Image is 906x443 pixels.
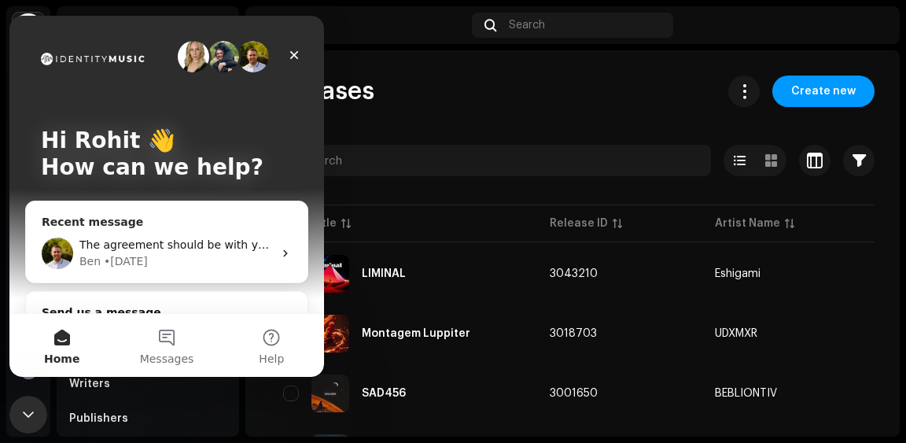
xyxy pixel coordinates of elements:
span: BEBLIONTIV [715,388,855,399]
div: Send us a message [16,275,299,335]
iframe: Intercom live chat [9,16,324,377]
re-m-nav-item: Publishers [63,403,233,434]
div: Title [311,216,337,231]
span: Help [249,338,274,349]
div: Publishers [69,412,128,425]
div: Writers [69,378,110,390]
div: Profile image for BenThe agreement should be with you in [EMAIL_ADDRESS][DOMAIN_NAME], do you see... [17,209,298,267]
img: Profile image for Ben [32,222,64,253]
span: 3043210 [550,268,598,279]
span: Create new [791,76,856,107]
button: Create new [772,76,875,107]
input: Search [271,145,711,176]
div: UDXMXR [715,328,757,339]
img: 7d08cce2-29f0-45a2-819d-bc81ef62e74d [311,315,349,353]
div: BEBLIONTIV [715,388,777,399]
img: logo [31,37,137,49]
img: 0f74c21f-6d1c-4dbc-9196-dbddad53419e [13,13,44,44]
iframe: Intercom live chat [9,396,47,434]
span: Home [35,338,70,349]
re-m-nav-item: Writers [63,368,233,400]
div: Recent message [32,198,282,215]
div: Send us a message [32,289,263,305]
div: Montagem Luppiter [362,328,470,339]
span: UDXMXR [715,328,855,339]
span: The agreement should be with you in [EMAIL_ADDRESS][DOMAIN_NAME], do you see it here? [70,223,584,235]
div: SAD456 [362,388,406,399]
span: Messages [131,338,185,349]
div: Catalog [264,19,466,31]
div: Artist Name [715,216,780,231]
div: Ben [70,238,91,254]
img: 352b7ab3-9c02-4c1a-b183-efb4c443ac6b [856,13,881,38]
div: Eshigami [715,268,761,279]
img: 6fa8e335-c52b-4d17-91fb-ab2fe9c3618c [311,255,349,293]
img: Profile image for Jessica [168,25,200,57]
div: Recent messageProfile image for BenThe agreement should be with you in [EMAIL_ADDRESS][DOMAIN_NAM... [16,185,299,268]
span: Search [509,19,545,31]
span: 3001650 [550,388,598,399]
img: 10a4005b-37a3-47db-b171-f2bec826c5f7 [311,375,349,412]
img: Profile image for Alex [198,25,230,57]
div: Release ID [550,216,608,231]
p: How can we help? [31,138,283,165]
button: Help [210,298,315,361]
span: Eshigami [715,268,855,279]
div: • [DATE] [94,238,138,254]
div: LIMINAL [362,268,406,279]
img: Profile image for Ben [228,25,260,57]
p: Hi Rohit 👋 [31,112,283,138]
div: Close [271,25,299,54]
button: Messages [105,298,209,361]
span: 3018703 [550,328,597,339]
